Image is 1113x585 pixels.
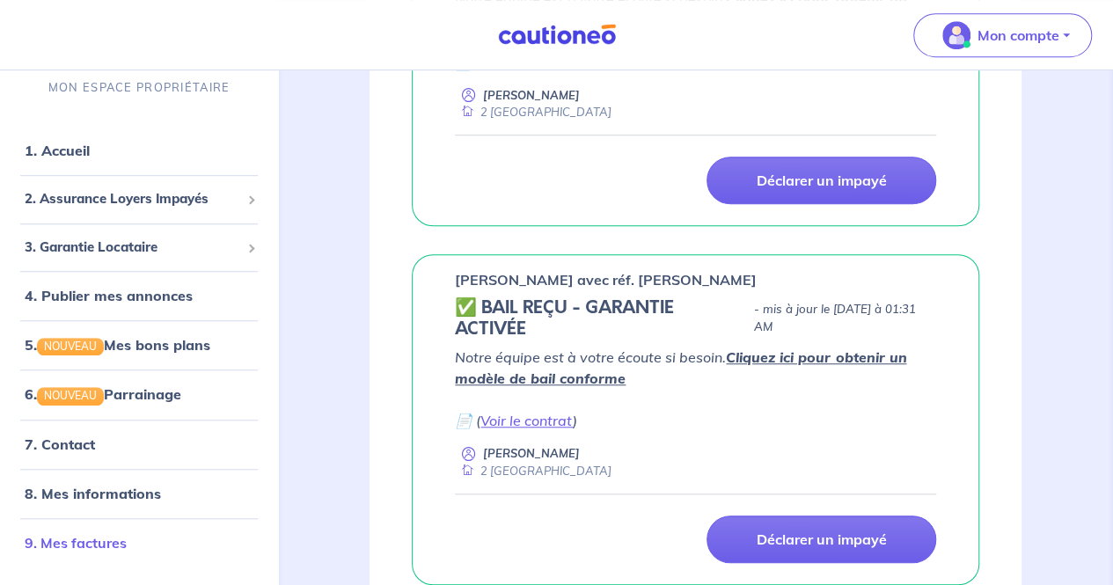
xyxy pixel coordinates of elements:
[25,337,210,355] a: 5.NOUVEAUMes bons plans
[707,516,936,563] a: Déclarer un impayé
[942,21,970,49] img: illu_account_valid_menu.svg
[754,301,936,336] p: - mis à jour le [DATE] à 01:31 AM
[455,463,611,479] div: 2 [GEOGRAPHIC_DATA]
[7,134,271,169] div: 1. Accueil
[491,24,623,46] img: Cautioneo
[455,297,747,340] h5: ✅ BAIL REÇU - GARANTIE ACTIVÉE
[480,412,573,429] a: Voir le contrat
[7,230,271,265] div: 3. Garantie Locataire
[25,143,90,160] a: 1. Accueil
[455,104,611,121] div: 2 [GEOGRAPHIC_DATA]
[25,534,127,552] a: 9. Mes factures
[7,427,271,462] div: 7. Contact
[483,445,580,462] p: [PERSON_NAME]
[7,476,271,511] div: 8. Mes informations
[455,348,906,387] em: Notre équipe est à votre écoute si besoin.
[455,412,577,429] em: 📄 ( )
[25,238,240,258] span: 3. Garantie Locataire
[7,525,271,560] div: 9. Mes factures
[25,190,240,210] span: 2. Assurance Loyers Impayés
[25,435,95,453] a: 7. Contact
[480,54,573,71] a: Voir le contrat
[913,13,1092,57] button: illu_account_valid_menu.svgMon compte
[455,269,757,290] p: [PERSON_NAME] avec réf. [PERSON_NAME]
[25,485,161,502] a: 8. Mes informations
[455,54,577,71] em: 📄 ( )
[483,87,580,104] p: [PERSON_NAME]
[48,80,230,97] p: MON ESPACE PROPRIÉTAIRE
[455,297,936,340] div: state: CONTRACT-VALIDATED, Context: IN-LANDLORD,IS-GL-CAUTION-IN-LANDLORD
[978,25,1059,46] p: Mon compte
[25,386,181,404] a: 6.NOUVEAUParrainage
[7,328,271,363] div: 5.NOUVEAUMes bons plans
[7,279,271,314] div: 4. Publier mes annonces
[25,288,193,305] a: 4. Publier mes annonces
[707,157,936,204] a: Déclarer un impayé
[756,530,886,548] p: Déclarer un impayé
[7,183,271,217] div: 2. Assurance Loyers Impayés
[756,172,886,189] p: Déclarer un impayé
[7,377,271,413] div: 6.NOUVEAUParrainage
